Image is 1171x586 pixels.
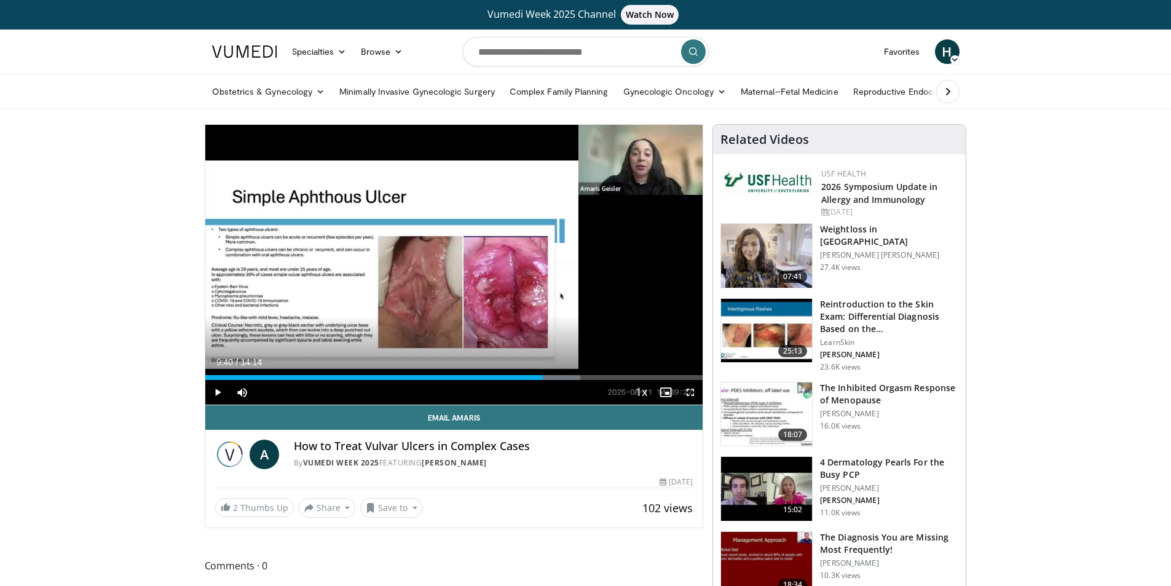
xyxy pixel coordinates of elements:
img: 022c50fb-a848-4cac-a9d8-ea0906b33a1b.150x105_q85_crop-smart_upscale.jpg [721,299,812,363]
a: 18:07 The Inhibited Orgasm Response of Menopause [PERSON_NAME] 16.0K views [720,382,958,447]
a: Email Amaris [205,405,703,430]
h4: How to Treat Vulvar Ulcers in Complex Cases [294,440,693,453]
p: 10.3K views [820,571,861,580]
a: Reproductive Endocrinology & [MEDICAL_DATA] [846,79,1052,104]
div: By FEATURING [294,457,693,469]
h4: Related Videos [720,132,809,147]
p: 23.6K views [820,362,861,372]
button: Play [205,380,230,405]
p: 27.4K views [820,263,861,272]
h3: Reintroduction to the Skin Exam: Differential Diagnosis Based on the… [820,298,958,335]
input: Search topics, interventions [463,37,709,66]
span: 2 [233,502,238,513]
video-js: Video Player [205,125,703,405]
div: [DATE] [821,207,956,218]
span: Watch Now [621,5,679,25]
a: Minimally Invasive Gynecologic Surgery [332,79,502,104]
a: 2 Thumbs Up [215,498,294,517]
button: Enable picture-in-picture mode [653,380,678,405]
a: [PERSON_NAME] [422,457,487,468]
a: 07:41 Weightloss in [GEOGRAPHIC_DATA] [PERSON_NAME] [PERSON_NAME] 27.4K views [720,223,958,288]
img: 04c704bc-886d-4395-b463-610399d2ca6d.150x105_q85_crop-smart_upscale.jpg [721,457,812,521]
span: 25:13 [778,345,808,357]
p: [PERSON_NAME] [PERSON_NAME] [820,250,958,260]
div: [DATE] [660,477,693,488]
p: [PERSON_NAME] [820,558,958,568]
span: 15:02 [778,504,808,516]
p: 11.0K views [820,508,861,518]
a: USF Health [821,168,866,179]
button: Save to [360,498,423,518]
a: A [250,440,279,469]
img: VuMedi Logo [212,46,277,58]
p: [PERSON_NAME] [820,483,958,493]
a: Complex Family Planning [502,79,616,104]
a: 2026 Symposium Update in Allergy and Immunology [821,181,937,205]
div: Progress Bar [205,375,703,380]
span: 9:40 [216,357,233,367]
h3: The Inhibited Orgasm Response of Menopause [820,382,958,406]
img: 9983fed1-7565-45be-8934-aef1103ce6e2.150x105_q85_crop-smart_upscale.jpg [721,224,812,288]
span: Comments 0 [205,558,704,574]
img: Vumedi Week 2025 [215,440,245,469]
p: [PERSON_NAME] [820,409,958,419]
button: Share [299,498,356,518]
a: Favorites [877,39,928,64]
span: 18:07 [778,429,808,441]
button: Fullscreen [678,380,703,405]
p: 16.0K views [820,421,861,431]
a: 15:02 4 Dermatology Pearls For the Busy PCP [PERSON_NAME] [PERSON_NAME] 11.0K views [720,456,958,521]
button: Playback Rate [629,380,653,405]
img: 283c0f17-5e2d-42ba-a87c-168d447cdba4.150x105_q85_crop-smart_upscale.jpg [721,382,812,446]
a: 25:13 Reintroduction to the Skin Exam: Differential Diagnosis Based on the… LearnSkin [PERSON_NAM... [720,298,958,372]
p: [PERSON_NAME] [820,496,958,505]
h3: The Diagnosis You are Missing Most Frequently! [820,531,958,556]
span: 102 views [642,501,693,515]
a: Vumedi Week 2025 ChannelWatch Now [214,5,958,25]
a: Browse [353,39,410,64]
a: Maternal–Fetal Medicine [733,79,846,104]
span: 14:14 [240,357,262,367]
button: Mute [230,380,254,405]
h3: 4 Dermatology Pearls For the Busy PCP [820,456,958,481]
h3: Weightloss in [GEOGRAPHIC_DATA] [820,223,958,248]
a: Gynecologic Oncology [616,79,733,104]
a: Specialties [285,39,354,64]
span: / [236,357,239,367]
span: 07:41 [778,271,808,283]
p: LearnSkin [820,338,958,347]
a: H [935,39,960,64]
a: Obstetrics & Gynecology [205,79,333,104]
a: Vumedi Week 2025 [303,457,379,468]
img: 6ba8804a-8538-4002-95e7-a8f8012d4a11.png.150x105_q85_autocrop_double_scale_upscale_version-0.2.jpg [723,168,815,196]
p: [PERSON_NAME] [820,350,958,360]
